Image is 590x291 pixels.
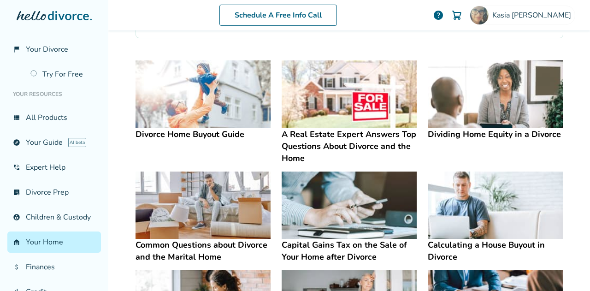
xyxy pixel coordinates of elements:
[13,46,20,53] span: flag_2
[7,232,101,253] a: garage_homeYour Home
[13,114,20,121] span: view_list
[136,128,271,140] h4: Divorce Home Buyout Guide
[13,189,20,196] span: list_alt_check
[7,85,101,103] li: Your Resources
[282,128,417,164] h4: A Real Estate Expert Answers Top Questions About Divorce and the Home
[428,172,563,239] img: Calculating a House Buyout in Divorce
[428,128,563,140] h4: Dividing Home Equity in a Divorce
[451,10,462,21] img: Cart
[428,60,563,128] img: Dividing Home Equity in a Divorce
[13,214,20,221] span: account_child
[428,60,563,140] a: Dividing Home Equity in a DivorceDividing Home Equity in a Divorce
[282,172,417,239] img: Capital Gains Tax on the Sale of Your Home after Divorce
[492,10,575,20] span: Kasia [PERSON_NAME]
[68,138,86,147] span: AI beta
[13,139,20,146] span: explore
[282,239,417,263] h4: Capital Gains Tax on the Sale of Your Home after Divorce
[136,60,271,140] a: Divorce Home Buyout GuideDivorce Home Buyout Guide
[470,6,489,24] img: Kasia Williams
[136,60,271,128] img: Divorce Home Buyout Guide
[13,164,20,171] span: phone_in_talk
[25,64,101,85] a: Try For Free
[7,207,101,228] a: account_childChildren & Custody
[282,172,417,263] a: Capital Gains Tax on the Sale of Your Home after DivorceCapital Gains Tax on the Sale of Your Hom...
[282,60,417,164] a: A Real Estate Expert Answers Top Questions About Divorce and the HomeA Real Estate Expert Answers...
[7,39,101,60] a: flag_2Your Divorce
[13,238,20,246] span: garage_home
[544,247,590,291] iframe: Chat Widget
[26,44,68,54] span: Your Divorce
[13,263,20,271] span: attach_money
[428,239,563,263] h4: Calculating a House Buyout in Divorce
[136,172,271,263] a: Common Questions about Divorce and the Marital HomeCommon Questions about Divorce and the Marital...
[7,132,101,153] a: exploreYour GuideAI beta
[136,172,271,239] img: Common Questions about Divorce and the Marital Home
[428,172,563,263] a: Calculating a House Buyout in DivorceCalculating a House Buyout in Divorce
[282,60,417,128] img: A Real Estate Expert Answers Top Questions About Divorce and the Home
[7,182,101,203] a: list_alt_checkDivorce Prep
[7,157,101,178] a: phone_in_talkExpert Help
[7,107,101,128] a: view_listAll Products
[7,256,101,278] a: attach_moneyFinances
[219,5,337,26] a: Schedule A Free Info Call
[433,10,444,21] a: help
[136,239,271,263] h4: Common Questions about Divorce and the Marital Home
